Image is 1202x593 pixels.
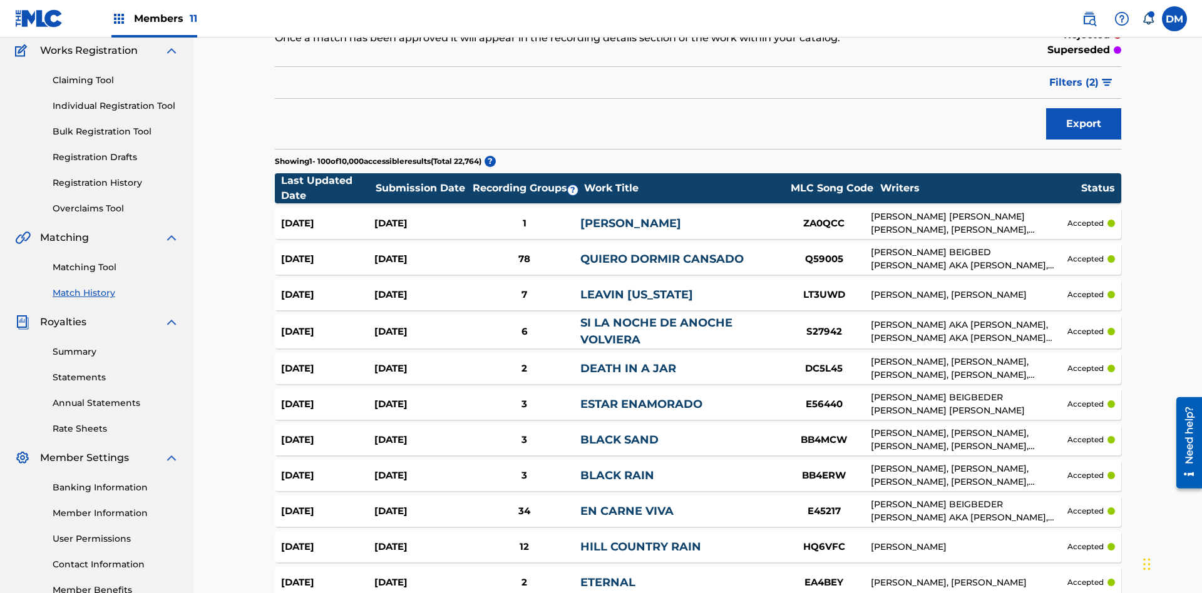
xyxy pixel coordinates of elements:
a: Individual Registration Tool [53,99,179,113]
div: Recording Groups [471,181,583,196]
a: EN CARNE VIVA [580,504,674,518]
div: [DATE] [281,575,374,590]
img: help [1114,11,1129,26]
a: DEATH IN A JAR [580,362,676,375]
div: [DATE] [281,433,374,447]
div: [PERSON_NAME], [PERSON_NAME], [PERSON_NAME], [PERSON_NAME], [PERSON_NAME], [PERSON_NAME] [871,462,1067,489]
p: accepted [1067,398,1104,410]
div: Drag [1143,545,1151,583]
div: [PERSON_NAME] BEIGBEDER [PERSON_NAME] AKA [PERSON_NAME], [PERSON_NAME] AKA [PERSON_NAME] [PERSON_... [871,498,1067,524]
div: [DATE] [281,469,374,483]
div: User Menu [1162,6,1187,31]
div: [DATE] [374,362,468,376]
div: [DATE] [374,325,468,339]
div: 78 [468,252,580,266]
div: E45217 [777,504,871,519]
a: SI LA NOCHE DE ANOCHE VOLVIERA [580,316,732,347]
div: 3 [468,433,580,447]
div: Last Updated Date [281,173,375,203]
div: BB4MCW [777,433,871,447]
p: accepted [1067,326,1104,337]
a: Banking Information [53,481,179,494]
img: search [1082,11,1097,26]
div: [DATE] [281,540,374,554]
div: LT3UWD [777,288,871,302]
div: [PERSON_NAME] [871,540,1067,554]
div: [PERSON_NAME] BEIGBED [PERSON_NAME] AKA [PERSON_NAME], [PERSON_NAME] AKA [PERSON_NAME] [PERSON_NAME] [871,246,1067,272]
a: Rate Sheets [53,422,179,435]
div: MLC Song Code [785,181,879,196]
div: [PERSON_NAME], [PERSON_NAME], [PERSON_NAME], [PERSON_NAME], [PERSON_NAME] [871,355,1067,382]
div: [DATE] [281,216,374,231]
a: User Permissions [53,532,179,545]
div: 2 [468,362,580,376]
div: 1 [468,216,580,231]
a: Public Search [1077,6,1102,31]
a: ETERNAL [580,575,635,589]
p: accepted [1067,434,1104,445]
div: [DATE] [374,469,468,483]
img: Royalties [15,315,30,330]
div: S27942 [777,325,871,339]
p: Once a match has been approved it will appear in the recording details section of the work within... [275,31,927,46]
div: [DATE] [281,288,374,302]
img: Matching [15,230,31,245]
span: Member Settings [40,450,129,465]
div: [PERSON_NAME], [PERSON_NAME] [871,288,1067,302]
a: Matching Tool [53,261,179,274]
img: MLC Logo [15,9,63,28]
div: DC5L45 [777,362,871,376]
p: accepted [1067,253,1104,265]
div: [DATE] [374,504,468,519]
span: Members [134,11,197,26]
p: accepted [1067,363,1104,374]
div: BB4ERW [777,469,871,483]
div: Notifications [1142,13,1154,25]
button: Filters (2) [1042,67,1121,98]
a: Registration Drafts [53,151,179,164]
div: [DATE] [281,362,374,376]
a: ESTAR ENAMORADO [580,397,702,411]
div: [DATE] [374,288,468,302]
div: 34 [468,504,580,519]
a: Match History [53,286,179,300]
a: Overclaims Tool [53,202,179,215]
div: [DATE] [281,504,374,519]
img: Member Settings [15,450,30,465]
iframe: Resource Center [1167,392,1202,495]
div: Writers [880,181,1081,196]
div: [DATE] [281,325,374,339]
img: expand [164,315,179,330]
div: [PERSON_NAME] BEIGBEDER [PERSON_NAME] [PERSON_NAME] [871,391,1067,417]
p: accepted [1067,218,1104,229]
span: ? [485,156,496,167]
img: expand [164,43,179,58]
img: Top Rightsholders [111,11,126,26]
a: QUIERO DORMIR CANSADO [580,252,744,266]
p: accepted [1067,541,1104,552]
a: LEAVIN [US_STATE] [580,288,693,302]
div: EA4BEY [777,575,871,590]
button: Export [1046,108,1121,139]
div: ZA0QCC [777,216,871,231]
div: [PERSON_NAME], [PERSON_NAME] [871,576,1067,589]
img: Works Registration [15,43,31,58]
p: accepted [1067,577,1104,588]
div: [DATE] [281,252,374,266]
a: Bulk Registration Tool [53,125,179,138]
div: [PERSON_NAME] AKA [PERSON_NAME], [PERSON_NAME] AKA [PERSON_NAME] [PERSON_NAME] [871,318,1067,345]
div: 7 [468,288,580,302]
div: [DATE] [374,216,468,231]
p: accepted [1067,289,1104,300]
p: accepted [1067,505,1104,517]
span: 11 [190,13,197,24]
div: 3 [468,397,580,412]
span: Royalties [40,315,86,330]
iframe: Chat Widget [1139,533,1202,593]
div: Q59005 [777,252,871,266]
a: Statements [53,371,179,384]
div: E56440 [777,397,871,412]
